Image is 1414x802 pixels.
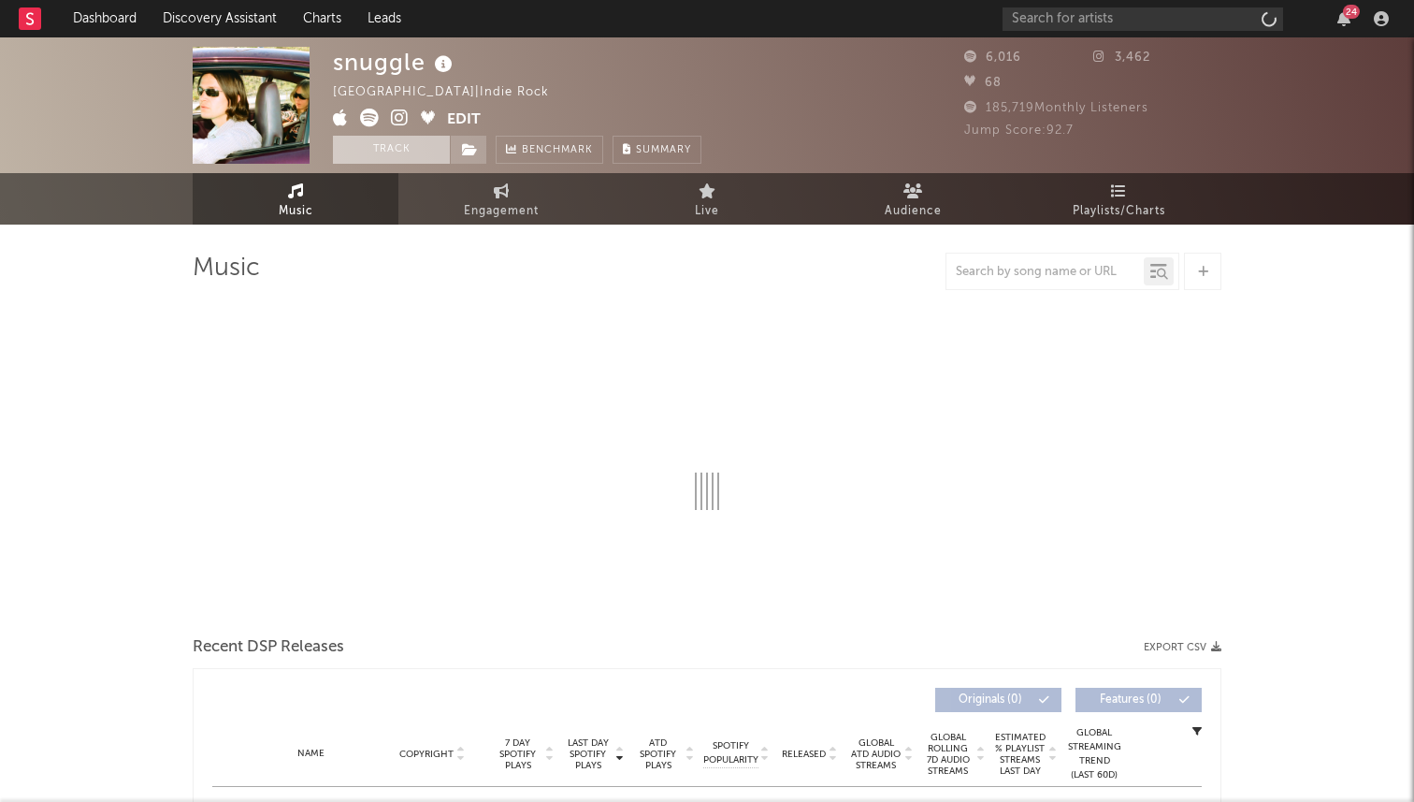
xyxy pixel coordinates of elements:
span: Released [782,749,826,760]
span: Audience [885,200,942,223]
span: Live [695,200,719,223]
span: Recent DSP Releases [193,636,344,659]
a: Engagement [398,173,604,225]
span: Summary [636,145,691,155]
span: Music [279,200,313,223]
span: Engagement [464,200,539,223]
a: Music [193,173,398,225]
input: Search for artists [1003,7,1283,31]
div: 24 [1343,5,1360,19]
span: Global ATD Audio Streams [850,737,902,771]
span: 7 Day Spotify Plays [493,737,542,771]
button: 24 [1337,11,1350,26]
span: 3,462 [1093,51,1150,64]
button: Originals(0) [935,688,1061,712]
button: Summary [613,136,701,164]
div: Name [250,747,372,761]
button: Edit [447,109,481,132]
button: Track [333,136,450,164]
span: 6,016 [964,51,1021,64]
a: Live [604,173,810,225]
span: 68 [964,77,1002,89]
button: Features(0) [1075,688,1202,712]
div: snuggle [333,47,457,78]
a: Playlists/Charts [1016,173,1221,225]
div: Global Streaming Trend (Last 60D) [1066,726,1122,782]
span: Global Rolling 7D Audio Streams [922,732,974,777]
span: Features ( 0 ) [1088,694,1174,706]
span: 185,719 Monthly Listeners [964,102,1148,114]
input: Search by song name or URL [946,265,1144,280]
a: Audience [810,173,1016,225]
span: Last Day Spotify Plays [563,737,613,771]
span: Jump Score: 92.7 [964,124,1074,137]
span: ATD Spotify Plays [633,737,683,771]
button: Export CSV [1144,642,1221,653]
span: Copyright [399,749,454,760]
span: Spotify Popularity [703,739,758,767]
span: Estimated % Playlist Streams Last Day [994,732,1046,777]
div: [GEOGRAPHIC_DATA] | Indie Rock [333,81,570,104]
span: Benchmark [522,139,593,162]
a: Benchmark [496,136,603,164]
span: Originals ( 0 ) [947,694,1033,706]
span: Playlists/Charts [1073,200,1165,223]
